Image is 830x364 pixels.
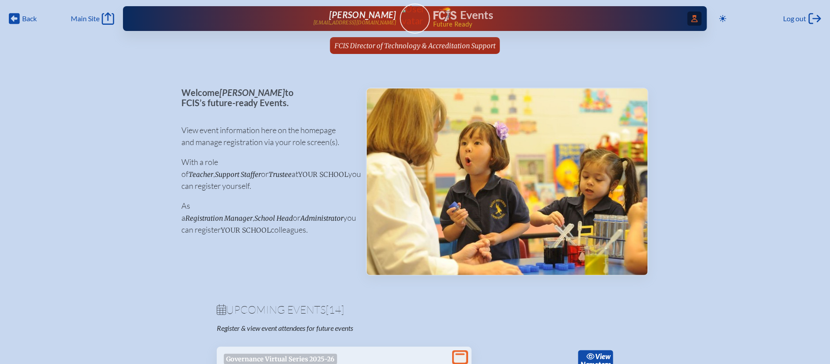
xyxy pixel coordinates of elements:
div: FCIS Events — Future ready [434,7,679,27]
p: View event information here on the homepage and manage registration via your role screen(s). [181,124,352,148]
span: Log out [784,14,807,23]
span: FCIS Director of Technology & Accreditation Support [334,42,496,50]
p: With a role of , or at you can register yourself. [181,156,352,192]
span: Support Staffer [215,170,261,179]
p: Register & view event attendees for future events [217,324,450,333]
span: School Head [254,214,293,222]
span: Administrator [300,214,343,222]
span: Teacher [188,170,213,179]
a: [PERSON_NAME][EMAIL_ADDRESS][DOMAIN_NAME] [151,10,396,27]
img: User Avatar [396,3,434,27]
span: your school [298,170,348,179]
p: [EMAIL_ADDRESS][DOMAIN_NAME] [313,20,396,26]
span: Main Site [71,14,100,23]
p: As a , or you can register colleagues. [181,200,352,236]
p: Welcome to FCIS’s future-ready Events. [181,88,352,107]
span: Registration Manager [185,214,253,222]
span: Back [22,14,37,23]
a: Main Site [71,12,114,25]
span: Future Ready [433,21,679,27]
span: [14] [326,303,344,316]
span: view [596,352,611,360]
a: FCIS Director of Technology & Accreditation Support [331,37,499,54]
span: Trustee [269,170,292,179]
span: your school [221,226,271,234]
span: [PERSON_NAME] [219,87,285,98]
h1: Upcoming Events [217,304,613,315]
img: Events [367,88,648,275]
a: User Avatar [400,4,430,34]
span: [PERSON_NAME] [329,9,396,20]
